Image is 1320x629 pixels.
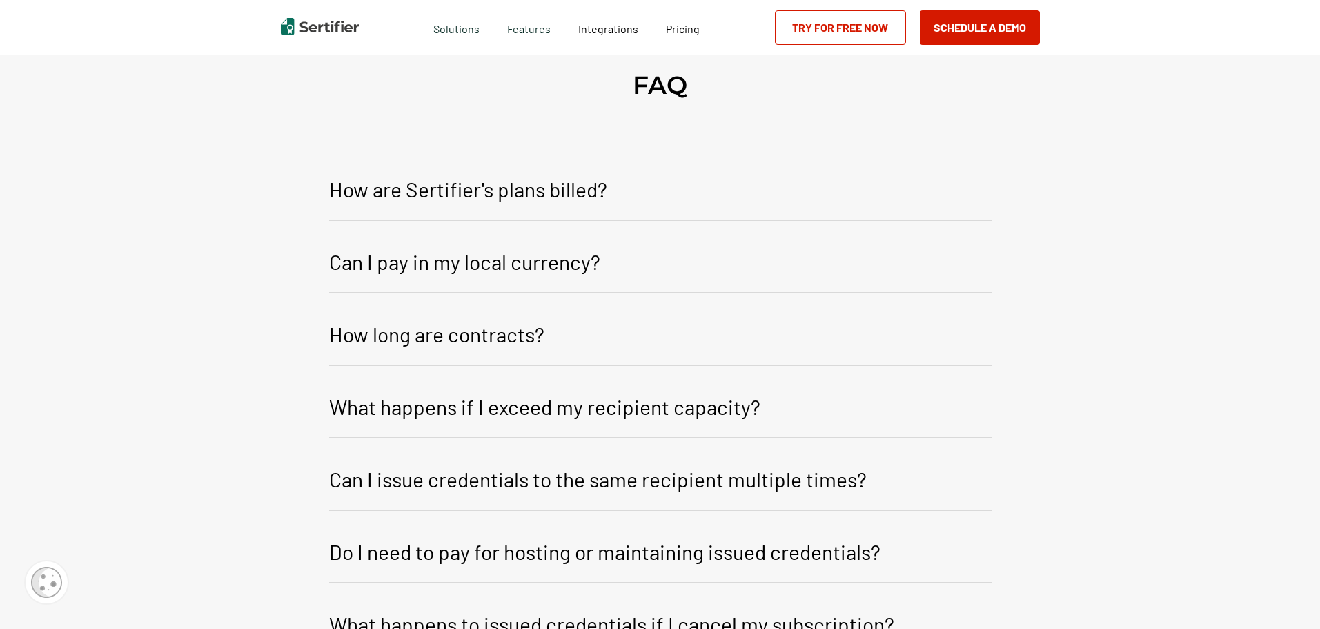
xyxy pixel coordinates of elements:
[633,70,687,100] h2: FAQ
[329,452,992,511] button: Can I issue credentials to the same recipient multiple times?
[329,162,992,221] button: How are Sertifier's plans billed?
[329,318,544,351] p: How long are contracts?
[507,19,551,36] span: Features
[920,10,1040,45] button: Schedule a Demo
[433,19,480,36] span: Solutions
[329,307,992,366] button: How long are contracts?
[329,463,867,496] p: Can I issue credentials to the same recipient multiple times?
[329,173,607,206] p: How are Sertifier's plans billed?
[329,525,992,583] button: Do I need to pay for hosting or maintaining issued credentials?
[329,245,600,278] p: Can I pay in my local currency?
[329,390,760,423] p: What happens if I exceed my recipient capacity?
[578,19,638,36] a: Integrations
[1251,563,1320,629] iframe: Chat Widget
[666,19,700,36] a: Pricing
[775,10,906,45] a: Try for Free Now
[666,22,700,35] span: Pricing
[31,567,62,598] img: Cookie Popup Icon
[329,380,992,438] button: What happens if I exceed my recipient capacity?
[578,22,638,35] span: Integrations
[329,535,880,568] p: Do I need to pay for hosting or maintaining issued credentials?
[329,235,992,293] button: Can I pay in my local currency?
[281,18,359,35] img: Sertifier | Digital Credentialing Platform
